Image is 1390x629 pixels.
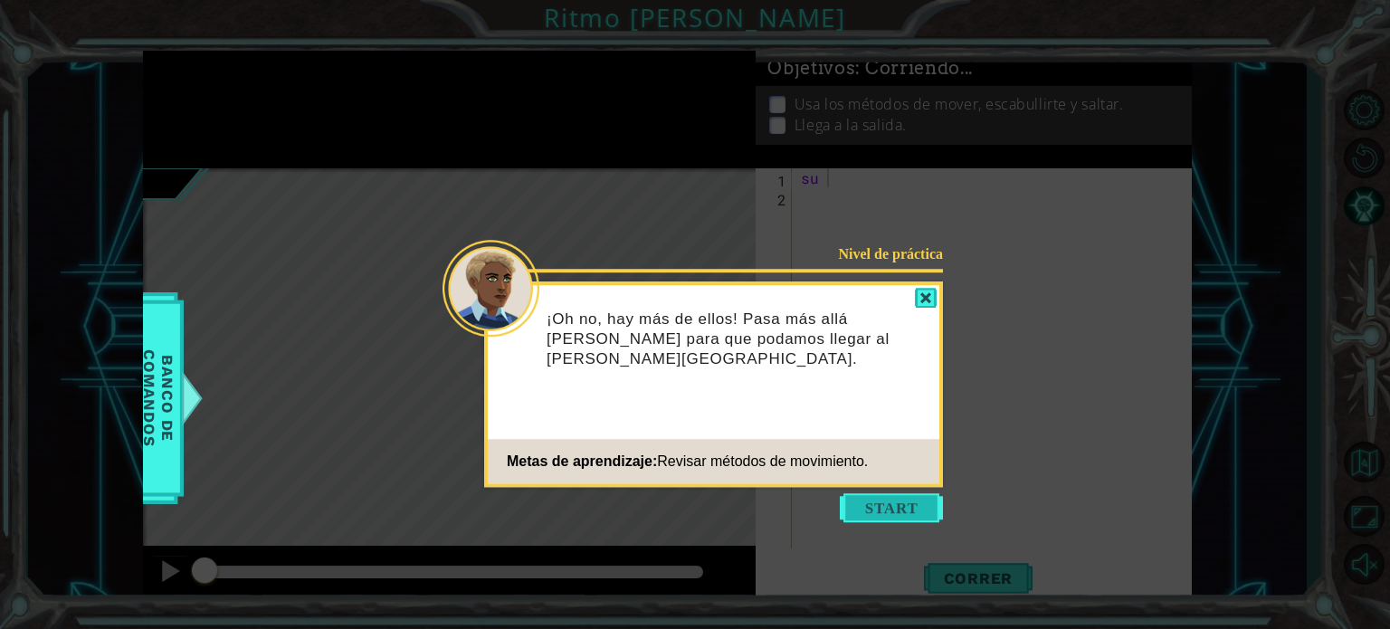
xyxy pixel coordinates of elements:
[840,493,943,522] button: Comenzar
[657,453,868,469] font: Revisar métodos de movimiento.
[507,453,657,469] font: Metas de aprendizaje:
[140,349,176,446] font: Banco de comandos
[838,246,943,262] font: Nivel de práctica
[547,310,890,367] font: ¡Oh no, hay más de ellos! Pasa más allá [PERSON_NAME] para que podamos llegar al [PERSON_NAME][GE...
